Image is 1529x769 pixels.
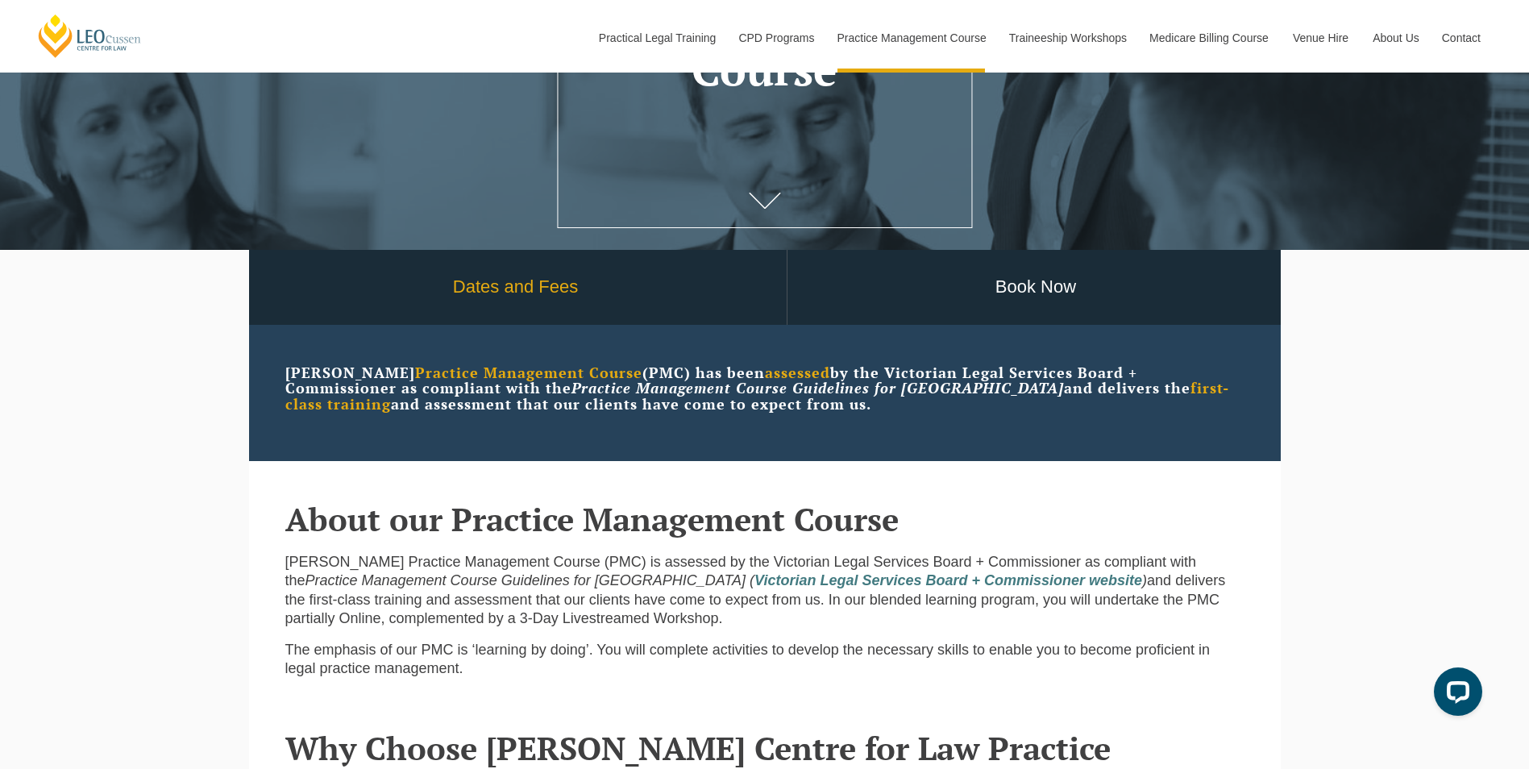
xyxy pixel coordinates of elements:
[245,250,787,325] a: Dates and Fees
[726,3,825,73] a: CPD Programs
[285,641,1244,679] p: The emphasis of our PMC is ‘learning by doing’. You will complete activities to develop the neces...
[1137,3,1281,73] a: Medicare Billing Course
[415,363,642,382] strong: Practice Management Course
[825,3,997,73] a: Practice Management Course
[1421,661,1489,729] iframe: LiveChat chat widget
[587,3,727,73] a: Practical Legal Training
[285,501,1244,537] h2: About our Practice Management Course
[1361,3,1430,73] a: About Us
[787,250,1285,325] a: Book Now
[765,363,830,382] strong: assessed
[285,378,1229,414] strong: first-class training
[1281,3,1361,73] a: Venue Hire
[997,3,1137,73] a: Traineeship Workshops
[1430,3,1493,73] a: Contact
[285,553,1244,629] p: [PERSON_NAME] Practice Management Course (PMC) is assessed by the Victorian Legal Services Board ...
[754,572,1142,588] a: Victorian Legal Services Board + Commissioner website
[285,365,1244,413] p: [PERSON_NAME] (PMC) has been by the Victorian Legal Services Board + Commissioner as compliant wi...
[571,378,1064,397] em: Practice Management Course Guidelines for [GEOGRAPHIC_DATA]
[36,13,143,59] a: [PERSON_NAME] Centre for Law
[305,572,1148,588] em: Practice Management Course Guidelines for [GEOGRAPHIC_DATA] ( )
